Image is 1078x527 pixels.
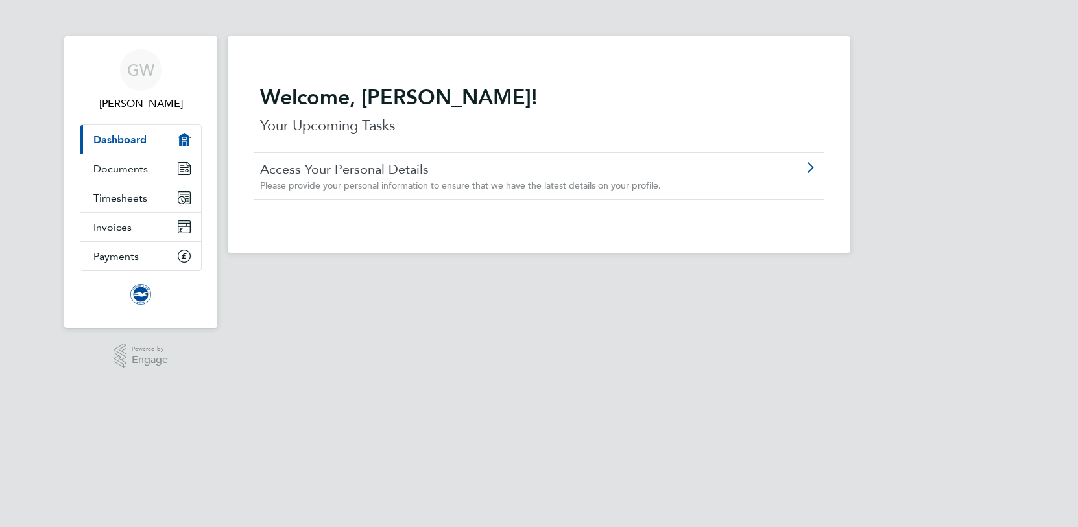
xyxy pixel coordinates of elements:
a: Documents [80,154,201,183]
h2: Welcome, [PERSON_NAME]! [260,84,818,110]
span: Giles Wheeler [80,96,202,111]
span: Documents [93,163,148,175]
a: GW[PERSON_NAME] [80,49,202,111]
p: Your Upcoming Tasks [260,115,818,136]
span: Invoices [93,221,132,233]
span: Powered by [132,344,168,355]
a: Powered byEngage [114,344,169,368]
a: Timesheets [80,183,201,212]
img: brightonandhovealbion-logo-retina.png [130,284,151,305]
a: Access Your Personal Details [260,161,745,178]
span: Engage [132,355,168,366]
a: Payments [80,242,201,270]
span: Payments [93,250,139,263]
span: Dashboard [93,134,147,146]
nav: Main navigation [64,36,217,328]
span: Please provide your personal information to ensure that we have the latest details on your profile. [260,180,661,191]
a: Go to home page [80,284,202,305]
a: Dashboard [80,125,201,154]
span: Timesheets [93,192,147,204]
a: Invoices [80,213,201,241]
span: GW [127,62,154,78]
